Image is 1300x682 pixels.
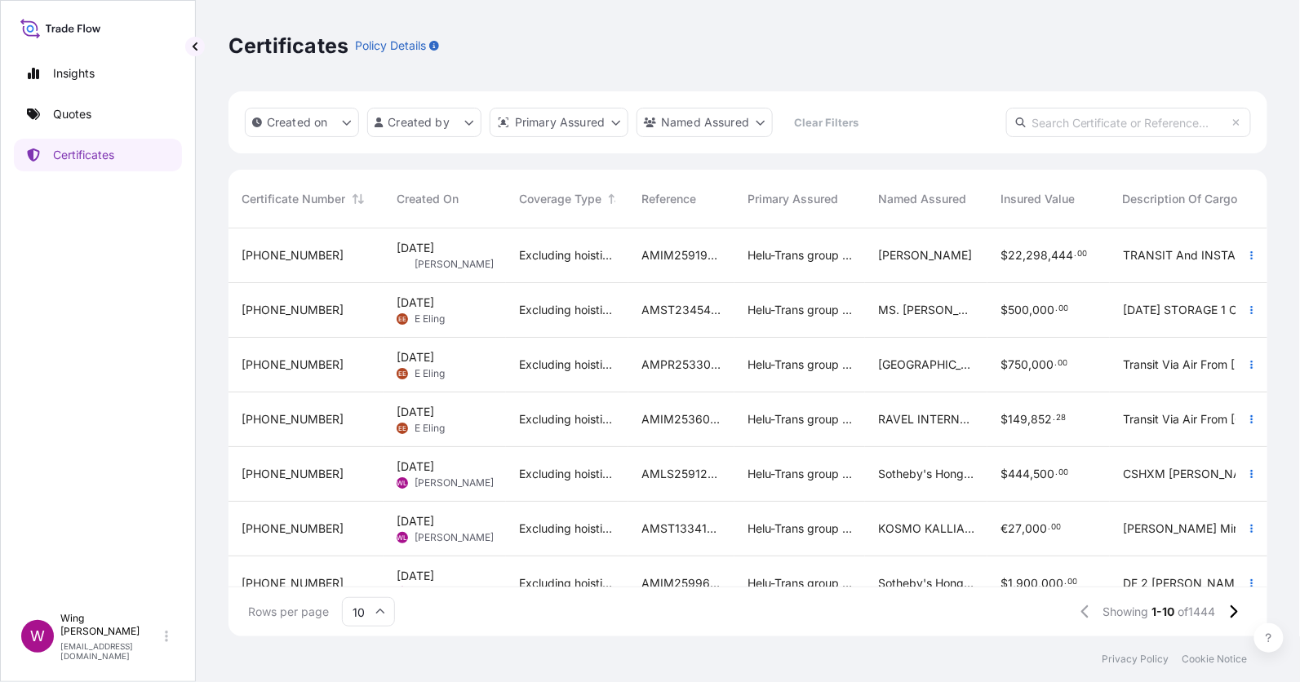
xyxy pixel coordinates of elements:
[1051,250,1073,261] span: 444
[1123,302,1260,318] span: [DATE] STORAGE 1 COCKERELS IN A LANDSCAPE 2 2 RIGHT BY UNKNOWN SG 231102095 SGD 250 000 00 2 COCK...
[661,114,749,131] p: Named Assured
[641,247,721,263] span: AMIM259190SZTT
[14,98,182,131] a: Quotes
[1008,304,1029,316] span: 500
[1028,359,1032,370] span: ,
[1025,523,1047,534] span: 000
[242,302,344,318] span: [PHONE_NUMBER]
[398,256,407,272] span: CT
[415,312,445,325] span: E Eling
[415,586,494,599] span: [PERSON_NAME]
[388,114,450,131] p: Created by
[490,108,628,137] button: distributor Filter options
[1022,523,1025,534] span: ,
[1051,525,1061,530] span: 00
[415,476,494,489] span: [PERSON_NAME]
[1067,579,1077,585] span: 00
[398,311,406,327] span: EE
[348,189,368,209] button: Sort
[397,475,408,491] span: WL
[398,420,406,436] span: EE
[641,411,721,427] span: AMIM253607KHKH
[1006,108,1251,137] input: Search Certificate or Reference...
[242,466,344,482] span: [PHONE_NUMBER]
[641,520,721,537] span: AMST133412PKHT
[519,247,615,263] span: Excluding hoisting
[1058,470,1068,476] span: 00
[1077,251,1087,257] span: 00
[1054,361,1057,366] span: .
[242,520,344,537] span: [PHONE_NUMBER]
[248,604,329,620] span: Rows per page
[1056,415,1066,421] span: 28
[1032,304,1054,316] span: 000
[397,529,408,546] span: WL
[748,466,852,482] span: Helu-Trans group of companies and their subsidiaries
[242,411,344,427] span: [PHONE_NUMBER]
[1032,359,1054,370] span: 000
[60,641,162,661] p: [EMAIL_ADDRESS][DOMAIN_NAME]
[1058,361,1067,366] span: 00
[1123,247,1260,263] span: TRANSIT And INSTALLATION Item 1 [PERSON_NAME] Rain Mountain USD 400 000 Item 2 [PERSON_NAME] SET ...
[397,240,434,256] span: [DATE]
[1001,250,1008,261] span: $
[1103,604,1149,620] span: Showing
[878,302,974,318] span: MS. [PERSON_NAME] (AMST234546ZJZJ)
[1178,604,1216,620] span: of 1444
[242,575,344,591] span: [PHONE_NUMBER]
[748,356,852,373] span: Helu-Trans group of companies and their subsidiaries
[1123,191,1238,207] span: Description Of Cargo
[1123,466,1260,482] span: CSHXM [PERSON_NAME] Victorious Circles
[641,191,696,207] span: Reference
[1123,575,1260,591] span: DF 2 [PERSON_NAME] The Earth Is Far Away Oil On Canvas 89 X 116 Cm Executed In [DATE]
[637,108,773,137] button: cargoOwner Filter options
[1064,579,1067,585] span: .
[515,114,605,131] p: Primary Assured
[641,302,721,318] span: AMST234546ZJZJ
[605,189,624,209] button: Sort
[519,302,615,318] span: Excluding hoisting
[1016,578,1038,589] span: 900
[53,147,114,163] p: Certificates
[1152,604,1175,620] span: 1-10
[1008,523,1022,534] span: 27
[1055,306,1058,312] span: .
[878,520,974,537] span: KOSMO KALLIAREKOS
[878,411,974,427] span: RAVEL INTERNATIONAL LIMITED (AMIM253607KHKH)
[878,356,974,373] span: [GEOGRAPHIC_DATA] (AMPR253302KTJS-09)
[397,294,434,311] span: [DATE]
[1038,578,1041,589] span: ,
[1058,306,1068,312] span: 00
[748,520,852,537] span: Helu-Trans group of companies and their subsidiaries
[1033,468,1054,480] span: 500
[1013,578,1016,589] span: ,
[878,466,974,482] span: Sotheby's Hong Kong Limited
[397,458,434,475] span: [DATE]
[30,628,45,644] span: W
[415,258,494,271] span: [PERSON_NAME]
[641,466,721,482] span: AMLS259123KYKY
[1023,250,1026,261] span: ,
[878,575,974,591] span: Sotheby's Hong Kong Limited
[1001,414,1008,425] span: $
[641,575,721,591] span: AMIM259966GMGM
[242,191,345,207] span: Certificate Number
[14,57,182,90] a: Insights
[242,356,344,373] span: [PHONE_NUMBER]
[367,108,481,137] button: createdBy Filter options
[397,513,434,529] span: [DATE]
[1053,415,1055,421] span: .
[245,108,359,137] button: createdOn Filter options
[1008,468,1030,480] span: 444
[1008,578,1013,589] span: 1
[519,191,601,207] span: Coverage Type
[228,33,348,59] p: Certificates
[60,612,162,638] p: Wing [PERSON_NAME]
[1055,470,1058,476] span: .
[781,109,872,135] button: Clear Filters
[1074,251,1076,257] span: .
[1048,250,1051,261] span: ,
[641,356,721,373] span: AMPR253302KTJS-09
[748,411,852,427] span: Helu-Trans group of companies and their subsidiaries
[878,247,972,263] span: [PERSON_NAME]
